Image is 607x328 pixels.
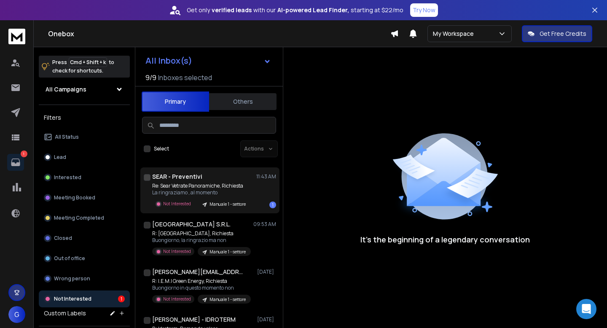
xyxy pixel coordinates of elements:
button: All Inbox(s) [139,52,278,69]
h1: [PERSON_NAME] - IDROTERM [152,315,236,324]
p: Buongiorno, la ringrazio ma non [152,237,251,244]
a: 1 [7,154,24,171]
p: All Status [55,134,79,140]
p: Get Free Credits [540,30,586,38]
p: 09:53 AM [253,221,276,228]
p: Get only with our starting at $22/mo [187,6,403,14]
button: Meeting Booked [39,189,130,206]
p: Meeting Booked [54,194,95,201]
p: Manuale 1 - settore [209,296,246,303]
div: Open Intercom Messenger [576,299,596,319]
p: It’s the beginning of a legendary conversation [360,234,530,245]
h1: All Inbox(s) [145,56,192,65]
img: logo [8,29,25,44]
h3: Filters [39,112,130,124]
p: Try Now [413,6,435,14]
h1: [GEOGRAPHIC_DATA] S.R.L. [152,220,231,229]
p: Not Interested [163,296,191,302]
button: G [8,306,25,323]
p: Lead [54,154,66,161]
button: All Status [39,129,130,145]
p: Closed [54,235,72,242]
p: R: [GEOGRAPHIC_DATA], Richiesta [152,230,251,237]
button: Interested [39,169,130,186]
p: Wrong person [54,275,90,282]
button: Get Free Credits [522,25,592,42]
h1: SEAR - Preventivi [152,172,202,181]
h3: Custom Labels [44,309,86,317]
p: [DATE] [257,316,276,323]
p: [DATE] [257,269,276,275]
p: Buongiorno in questo momento non [152,285,251,291]
p: La ringraziamo , al momento [152,189,251,196]
p: Not Interested [163,248,191,255]
p: Not Interested [54,296,91,302]
button: Meeting Completed [39,210,130,226]
label: Select [154,145,169,152]
span: 9 / 9 [145,73,156,83]
button: Try Now [410,3,438,17]
button: Wrong person [39,270,130,287]
h1: [PERSON_NAME][EMAIL_ADDRESS][DOMAIN_NAME] [152,268,245,276]
p: Manuale 1 - settore [209,249,246,255]
p: 11:43 AM [256,173,276,180]
p: My Workspace [433,30,477,38]
p: 1 [21,151,27,157]
p: Interested [54,174,81,181]
h1: All Campaigns [46,85,86,94]
p: Out of office [54,255,85,262]
p: Re: Sear Vetrate Panoramiche, Richiesta [152,183,251,189]
strong: verified leads [212,6,252,14]
button: Out of office [39,250,130,267]
button: Others [209,92,277,111]
p: Manuale 1 - settore [209,201,246,207]
h1: Onebox [48,29,390,39]
p: R: I.E.M.I Green Energy, Richiesta [152,278,251,285]
div: 1 [118,296,125,302]
button: All Campaigns [39,81,130,98]
h3: Inboxes selected [158,73,212,83]
button: Primary [142,91,209,112]
button: Not Interested1 [39,290,130,307]
p: Not Interested [163,201,191,207]
button: Lead [39,149,130,166]
span: Cmd + Shift + k [69,57,107,67]
button: Closed [39,230,130,247]
div: 1 [269,202,276,208]
p: Press to check for shortcuts. [52,58,114,75]
p: Meeting Completed [54,215,104,221]
strong: AI-powered Lead Finder, [277,6,349,14]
